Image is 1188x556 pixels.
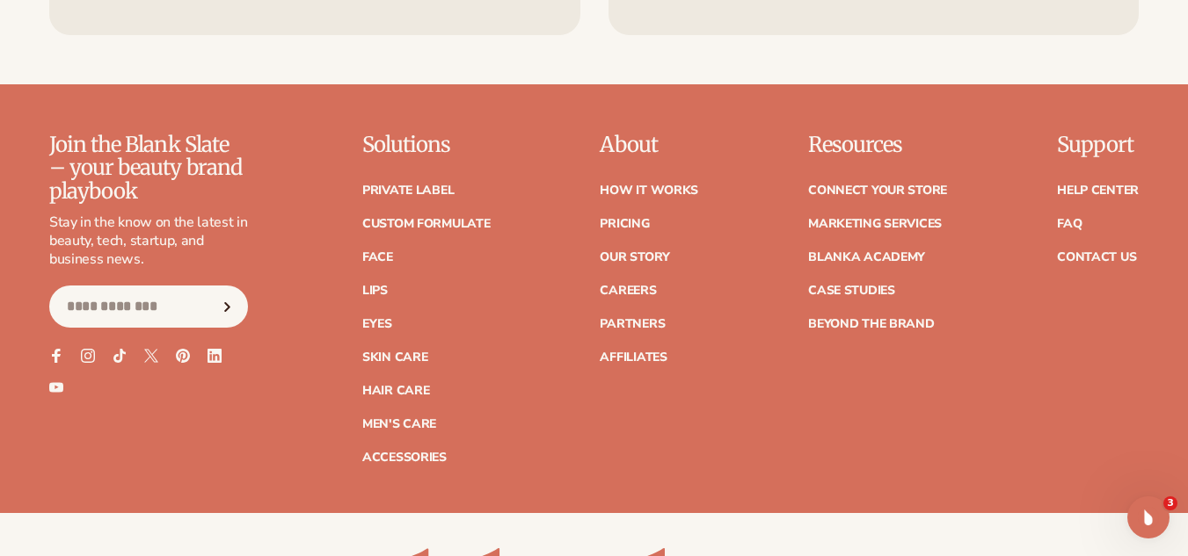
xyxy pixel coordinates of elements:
[362,318,392,330] a: Eyes
[362,351,427,364] a: Skin Care
[808,134,947,156] p: Resources
[808,318,935,330] a: Beyond the brand
[600,134,698,156] p: About
[1127,496,1170,538] iframe: Intercom live chat
[362,184,454,197] a: Private label
[49,213,248,268] p: Stay in the know on the latest in beauty, tech, startup, and business news.
[600,285,656,297] a: Careers
[362,134,491,156] p: Solutions
[362,418,436,430] a: Men's Care
[808,285,895,297] a: Case Studies
[1057,184,1139,197] a: Help Center
[1057,218,1082,230] a: FAQ
[600,351,667,364] a: Affiliates
[362,285,388,297] a: Lips
[1163,496,1177,510] span: 3
[600,318,665,330] a: Partners
[1057,134,1139,156] p: Support
[808,184,947,197] a: Connect your store
[808,218,942,230] a: Marketing services
[362,251,393,264] a: Face
[208,285,247,328] button: Subscribe
[362,218,491,230] a: Custom formulate
[1057,251,1136,264] a: Contact Us
[600,184,698,197] a: How It Works
[600,218,649,230] a: Pricing
[600,251,669,264] a: Our Story
[362,385,429,397] a: Hair Care
[362,451,447,464] a: Accessories
[49,134,248,203] p: Join the Blank Slate – your beauty brand playbook
[808,251,925,264] a: Blanka Academy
